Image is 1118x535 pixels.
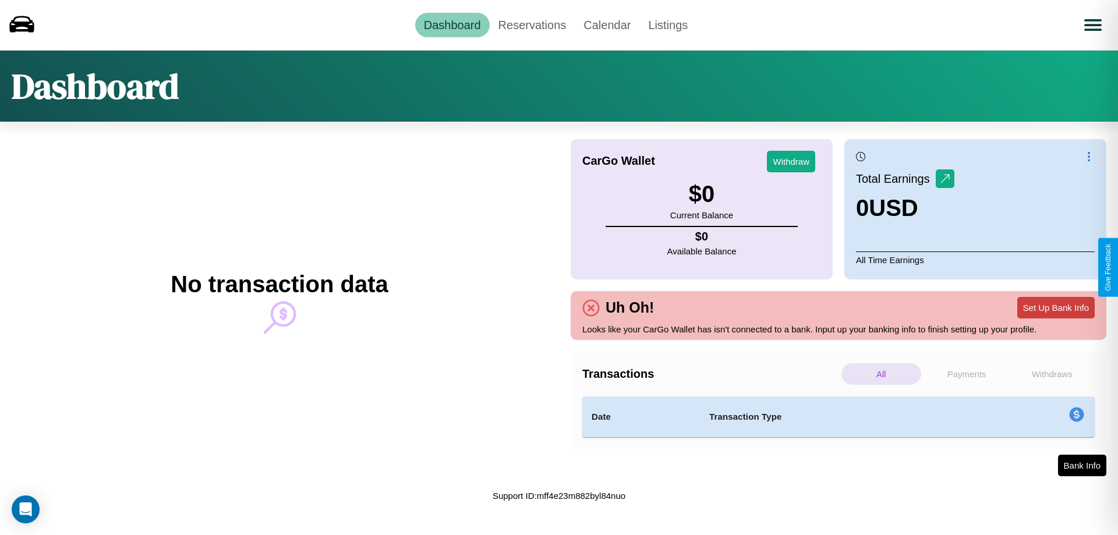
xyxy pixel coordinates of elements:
[767,151,815,172] button: Withdraw
[493,488,625,504] p: Support ID: mff4e23m882byl84nuo
[415,13,490,37] a: Dashboard
[639,13,696,37] a: Listings
[667,243,737,259] p: Available Balance
[670,181,733,207] h3: $ 0
[582,396,1095,437] table: simple table
[856,195,954,221] h3: 0 USD
[592,410,691,424] h4: Date
[709,410,974,424] h4: Transaction Type
[490,13,575,37] a: Reservations
[582,321,1095,337] p: Looks like your CarGo Wallet has isn't connected to a bank. Input up your banking info to finish ...
[1058,455,1106,476] button: Bank Info
[1012,363,1092,385] p: Withdraws
[575,13,639,37] a: Calendar
[582,367,838,381] h4: Transactions
[12,495,40,523] div: Open Intercom Messenger
[171,271,388,297] h2: No transaction data
[927,363,1007,385] p: Payments
[841,363,921,385] p: All
[12,62,179,110] h1: Dashboard
[1017,297,1095,318] button: Set Up Bank Info
[856,251,1095,268] p: All Time Earnings
[670,207,733,223] p: Current Balance
[582,154,655,168] h4: CarGo Wallet
[1077,9,1109,41] button: Open menu
[600,299,660,316] h4: Uh Oh!
[1104,244,1112,291] div: Give Feedback
[856,168,936,189] p: Total Earnings
[667,230,737,243] h4: $ 0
